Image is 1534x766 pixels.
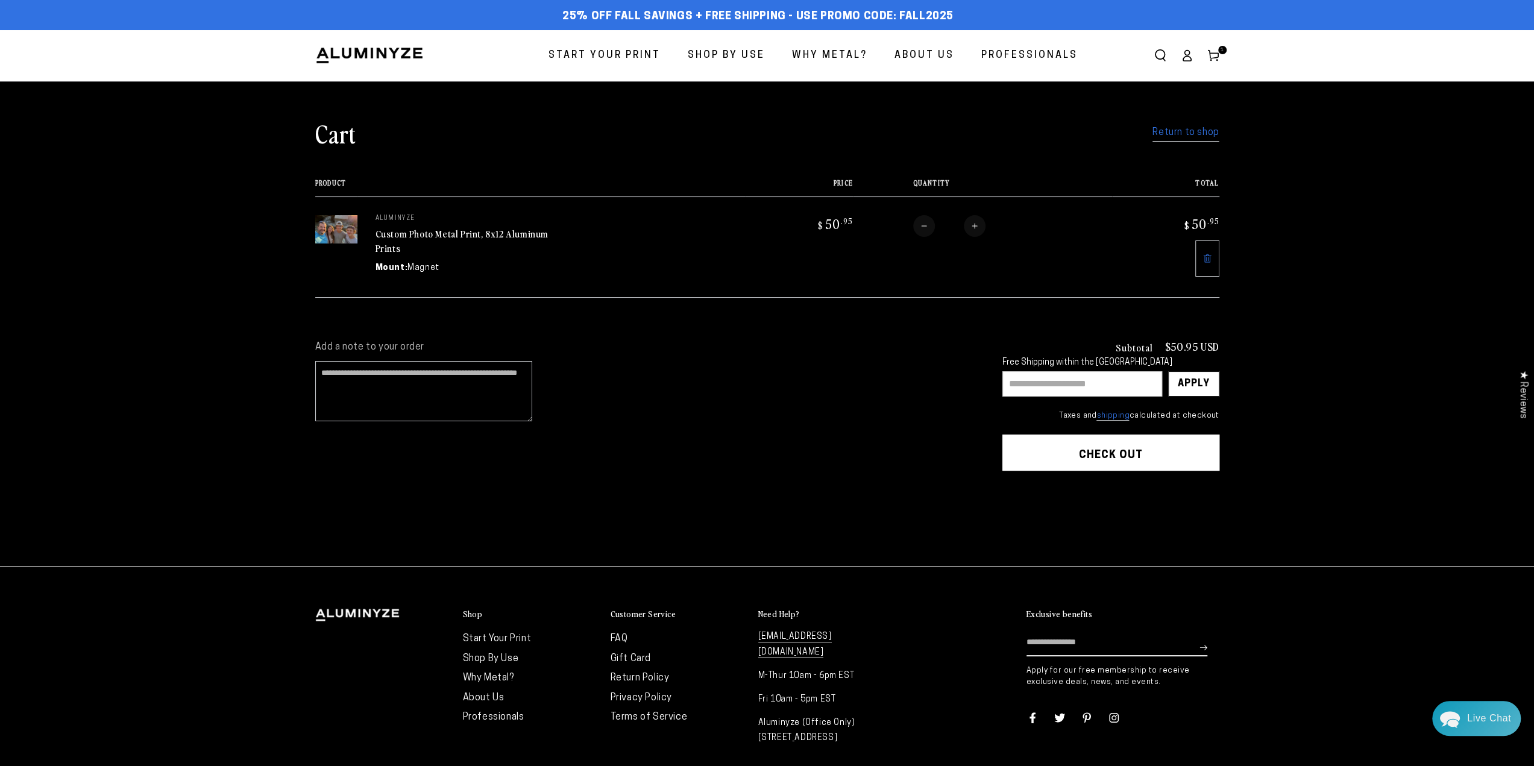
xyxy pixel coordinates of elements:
span: $ [818,219,823,231]
h3: Subtotal [1116,342,1153,352]
p: Apply for our free membership to receive exclusive deals, news, and events. [1026,665,1219,687]
a: shipping [1096,412,1129,421]
th: Total [1112,179,1219,196]
a: Terms of Service [611,712,688,722]
img: Aluminyze [315,46,424,64]
span: Professionals [981,47,1078,64]
h2: Exclusive benefits [1026,609,1092,620]
summary: Search our site [1147,42,1174,69]
h2: Customer Service [611,609,676,620]
p: Fri 10am - 5pm EST [758,692,894,707]
th: Price [746,179,853,196]
div: Contact Us Directly [1467,701,1511,736]
img: 8"x12" Rectangle White Glossy Aluminyzed Photo [315,215,357,243]
label: Add a note to your order [315,341,978,354]
span: Shop By Use [688,47,765,64]
h2: Shop [463,609,483,620]
div: Click to open Judge.me floating reviews tab [1511,361,1534,428]
span: Why Metal? [792,47,867,64]
span: 1 [1221,46,1224,54]
span: 25% off FALL Savings + Free Shipping - Use Promo Code: FALL2025 [562,10,954,24]
bdi: 50 [816,215,853,232]
a: Privacy Policy [611,693,672,703]
span: $ [1184,219,1190,231]
button: Subscribe [1199,629,1207,665]
a: About Us [885,40,963,72]
a: Custom Photo Metal Print, 8x12 Aluminum Prints [376,227,549,256]
a: Professionals [972,40,1087,72]
summary: Exclusive benefits [1026,609,1219,620]
sup: .95 [841,216,853,226]
small: Taxes and calculated at checkout [1002,410,1219,422]
a: Return Policy [611,673,670,683]
div: Apply [1178,372,1210,396]
summary: Need Help? [758,609,894,620]
bdi: 50 [1183,215,1219,232]
iframe: PayPal-paypal [1002,494,1219,521]
a: Start Your Print [463,634,532,644]
a: FAQ [611,634,628,644]
a: [EMAIL_ADDRESS][DOMAIN_NAME] [758,632,832,658]
input: Quantity for Custom Photo Metal Print, 8x12 Aluminum Prints [935,215,964,237]
a: Shop By Use [679,40,774,72]
h2: Need Help? [758,609,800,620]
button: Check out [1002,435,1219,471]
p: $50.95 USD [1165,341,1219,352]
div: Free Shipping within the [GEOGRAPHIC_DATA] [1002,358,1219,368]
a: Remove 8"x12" Rectangle White Glossy Aluminyzed Photo [1195,240,1219,277]
a: Return to shop [1152,124,1219,142]
a: About Us [463,693,505,703]
summary: Shop [463,609,599,620]
summary: Customer Service [611,609,746,620]
a: Gift Card [611,654,651,664]
a: Shop By Use [463,654,519,664]
dt: Mount: [376,262,408,274]
span: Start Your Print [549,47,661,64]
a: Why Metal? [463,673,514,683]
a: Start Your Print [539,40,670,72]
a: Professionals [463,712,524,722]
th: Product [315,179,746,196]
h1: Cart [315,118,356,149]
th: Quantity [853,179,1112,196]
sup: .95 [1207,216,1219,226]
a: Why Metal? [783,40,876,72]
dd: Magnet [407,262,439,274]
span: About Us [894,47,954,64]
p: M-Thur 10am - 6pm EST [758,668,894,683]
div: Chat widget toggle [1432,701,1521,736]
p: Aluminyze (Office Only) [STREET_ADDRESS] [758,715,894,746]
p: aluminyze [376,215,556,222]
